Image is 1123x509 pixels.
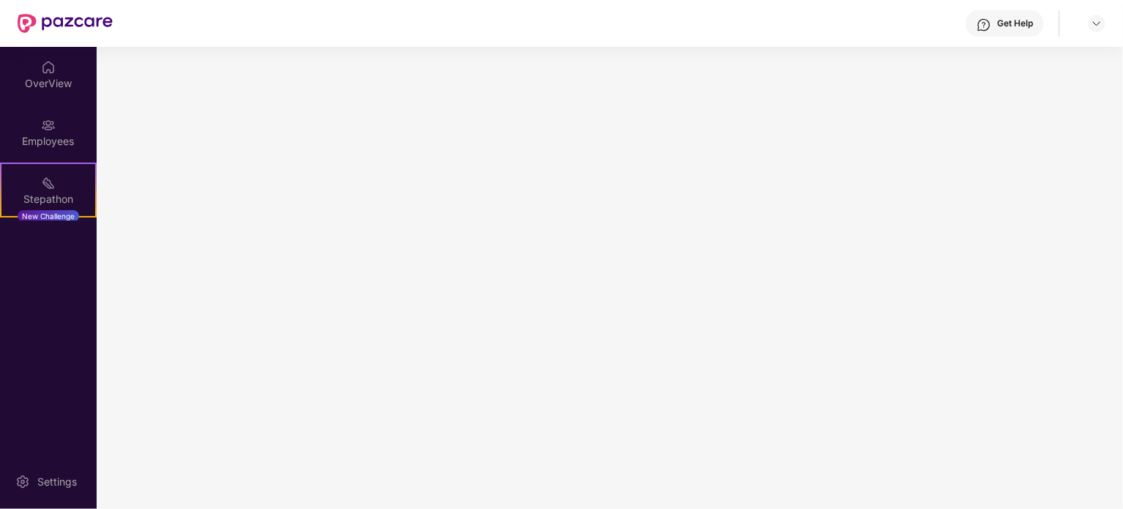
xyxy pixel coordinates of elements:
[41,118,56,133] img: svg+xml;base64,PHN2ZyBpZD0iRW1wbG95ZWVzIiB4bWxucz0iaHR0cDovL3d3dy53My5vcmcvMjAwMC9zdmciIHdpZHRoPS...
[1,192,95,207] div: Stepathon
[18,14,113,33] img: New Pazcare Logo
[41,60,56,75] img: svg+xml;base64,PHN2ZyBpZD0iSG9tZSIgeG1sbnM9Imh0dHA6Ly93d3cudzMub3JnLzIwMDAvc3ZnIiB3aWR0aD0iMjAiIG...
[18,210,79,222] div: New Challenge
[41,176,56,190] img: svg+xml;base64,PHN2ZyB4bWxucz0iaHR0cDovL3d3dy53My5vcmcvMjAwMC9zdmciIHdpZHRoPSIyMSIgaGVpZ2h0PSIyMC...
[1091,18,1103,29] img: svg+xml;base64,PHN2ZyBpZD0iRHJvcGRvd24tMzJ4MzIiIHhtbG5zPSJodHRwOi8vd3d3LnczLm9yZy8yMDAwL3N2ZyIgd2...
[977,18,991,32] img: svg+xml;base64,PHN2ZyBpZD0iSGVscC0zMngzMiIgeG1sbnM9Imh0dHA6Ly93d3cudzMub3JnLzIwMDAvc3ZnIiB3aWR0aD...
[997,18,1033,29] div: Get Help
[15,475,30,489] img: svg+xml;base64,PHN2ZyBpZD0iU2V0dGluZy0yMHgyMCIgeG1sbnM9Imh0dHA6Ly93d3cudzMub3JnLzIwMDAvc3ZnIiB3aW...
[33,475,81,489] div: Settings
